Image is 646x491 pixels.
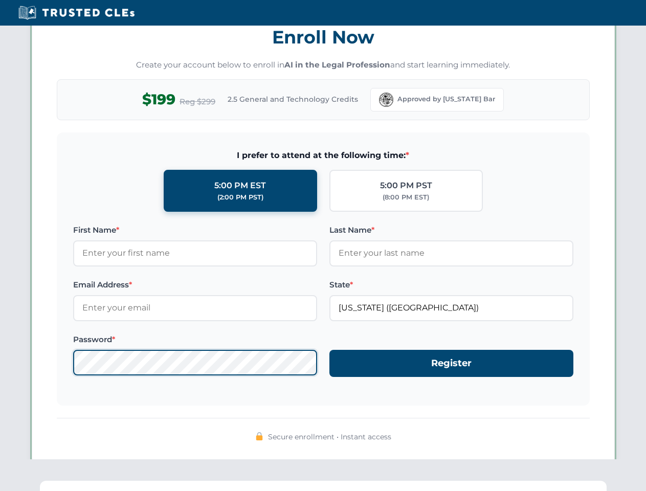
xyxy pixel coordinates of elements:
[180,96,215,108] span: Reg $299
[15,5,138,20] img: Trusted CLEs
[73,149,573,162] span: I prefer to attend at the following time:
[73,295,317,321] input: Enter your email
[383,192,429,203] div: (8:00 PM EST)
[73,224,317,236] label: First Name
[73,333,317,346] label: Password
[380,179,432,192] div: 5:00 PM PST
[379,93,393,107] img: Florida Bar
[329,224,573,236] label: Last Name
[142,88,175,111] span: $199
[397,94,495,104] span: Approved by [US_STATE] Bar
[57,21,590,53] h3: Enroll Now
[284,60,390,70] strong: AI in the Legal Profession
[329,295,573,321] input: Florida (FL)
[73,240,317,266] input: Enter your first name
[329,240,573,266] input: Enter your last name
[268,431,391,442] span: Secure enrollment • Instant access
[228,94,358,105] span: 2.5 General and Technology Credits
[329,350,573,377] button: Register
[73,279,317,291] label: Email Address
[255,432,263,440] img: 🔒
[57,59,590,71] p: Create your account below to enroll in and start learning immediately.
[217,192,263,203] div: (2:00 PM PST)
[214,179,266,192] div: 5:00 PM EST
[329,279,573,291] label: State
